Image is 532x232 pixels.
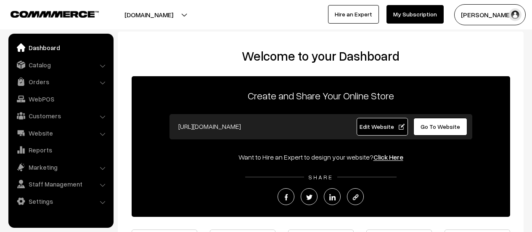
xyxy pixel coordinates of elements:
[386,5,444,24] a: My Subscription
[11,142,111,157] a: Reports
[132,152,510,162] div: Want to Hire an Expert to design your website?
[509,8,521,21] img: user
[11,57,111,72] a: Catalog
[11,108,111,123] a: Customers
[11,160,111,175] a: Marketing
[11,176,111,192] a: Staff Management
[95,4,203,25] button: [DOMAIN_NAME]
[373,153,403,161] a: Click Here
[328,5,379,24] a: Hire an Expert
[11,194,111,209] a: Settings
[11,91,111,107] a: WebPOS
[360,123,405,130] span: Edit Website
[304,173,337,181] span: SHARE
[454,4,526,25] button: [PERSON_NAME]
[11,125,111,141] a: Website
[421,123,460,130] span: Go To Website
[132,88,510,103] p: Create and Share Your Online Store
[11,8,84,19] a: COMMMERCE
[413,118,468,136] a: Go To Website
[357,118,408,136] a: Edit Website
[11,40,111,55] a: Dashboard
[11,11,99,17] img: COMMMERCE
[126,48,515,64] h2: Welcome to your Dashboard
[11,74,111,89] a: Orders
